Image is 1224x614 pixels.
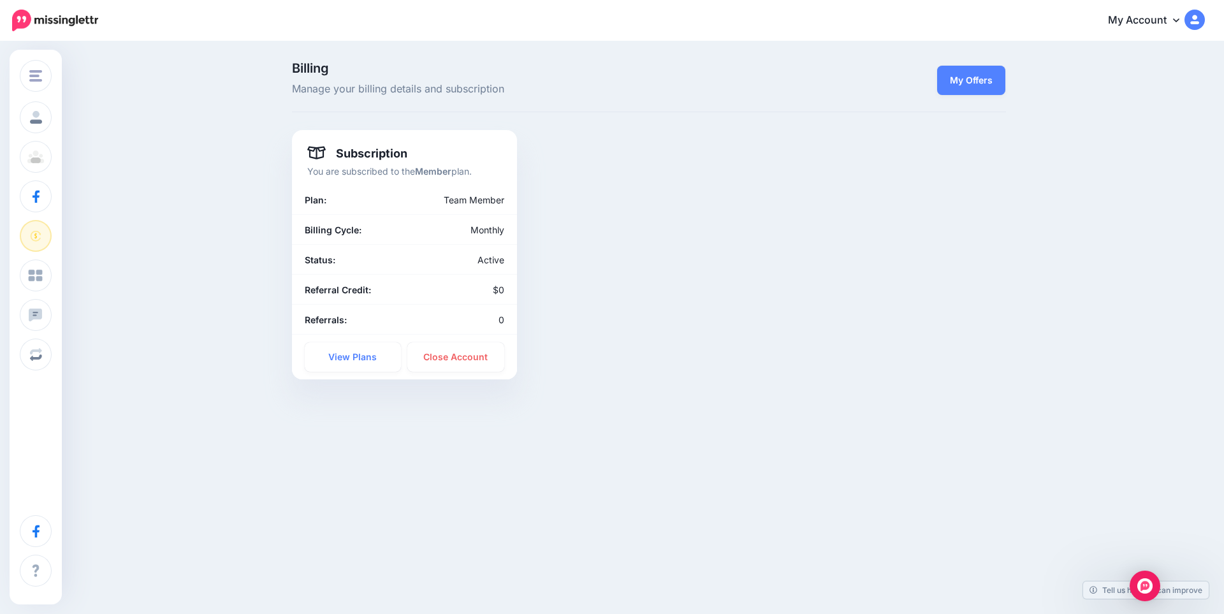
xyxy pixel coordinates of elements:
[29,70,42,82] img: menu.png
[404,282,514,297] div: $0
[305,284,371,295] b: Referral Credit:
[305,342,402,372] a: View Plans
[305,224,361,235] b: Billing Cycle:
[499,314,504,325] span: 0
[292,81,762,98] span: Manage your billing details and subscription
[404,223,514,237] div: Monthly
[307,164,502,179] p: You are subscribed to the plan.
[292,62,762,75] span: Billing
[1095,5,1205,36] a: My Account
[415,166,451,177] b: Member
[307,145,408,161] h4: Subscription
[305,194,326,205] b: Plan:
[937,66,1005,95] a: My Offers
[305,314,347,325] b: Referrals:
[1130,571,1160,601] div: Open Intercom Messenger
[404,252,514,267] div: Active
[305,254,335,265] b: Status:
[368,193,514,207] div: Team Member
[12,10,98,31] img: Missinglettr
[1083,581,1209,599] a: Tell us how we can improve
[407,342,504,372] a: Close Account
